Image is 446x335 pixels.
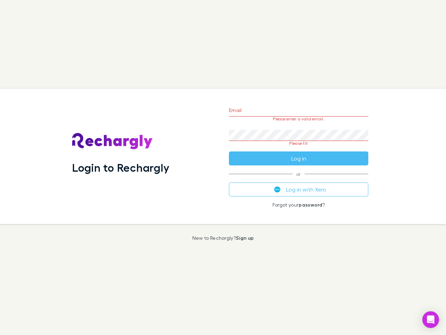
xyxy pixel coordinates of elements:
button: Log in [229,151,368,165]
p: Please fill [229,141,368,146]
a: password [299,202,322,208]
p: Please enter a valid email. [229,117,368,121]
div: Open Intercom Messenger [422,311,439,328]
button: Log in with Xero [229,183,368,196]
img: Rechargly's Logo [72,133,153,150]
p: Forgot your ? [229,202,368,208]
img: Xero's logo [274,186,280,193]
p: New to Rechargly? [192,235,254,241]
a: Sign up [236,235,254,241]
h1: Login to Rechargly [72,161,169,174]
